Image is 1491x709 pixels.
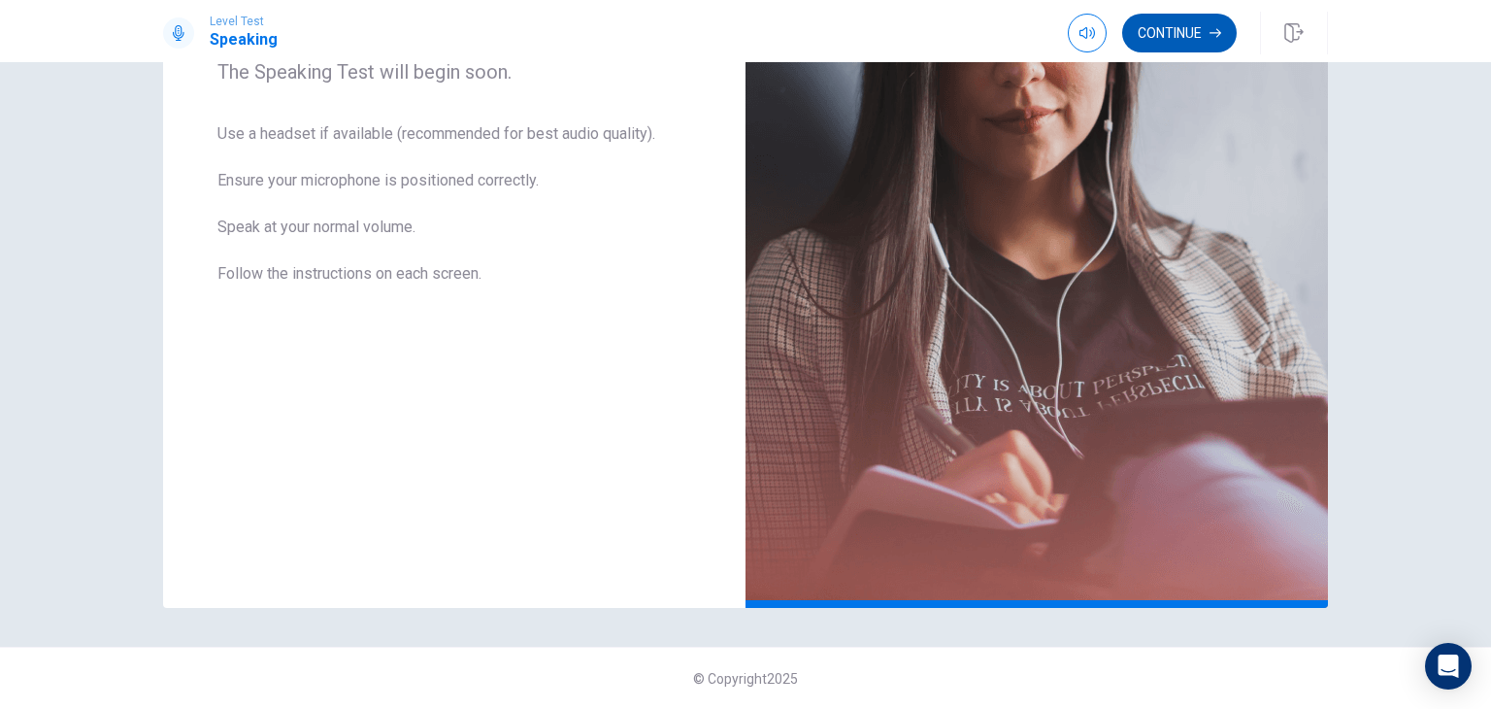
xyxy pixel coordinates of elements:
[1425,643,1472,690] div: Open Intercom Messenger
[1122,14,1237,52] button: Continue
[210,15,278,28] span: Level Test
[217,122,691,309] span: Use a headset if available (recommended for best audio quality). Ensure your microphone is positi...
[693,671,798,687] span: © Copyright 2025
[217,60,691,84] span: The Speaking Test will begin soon.
[210,28,278,51] h1: Speaking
